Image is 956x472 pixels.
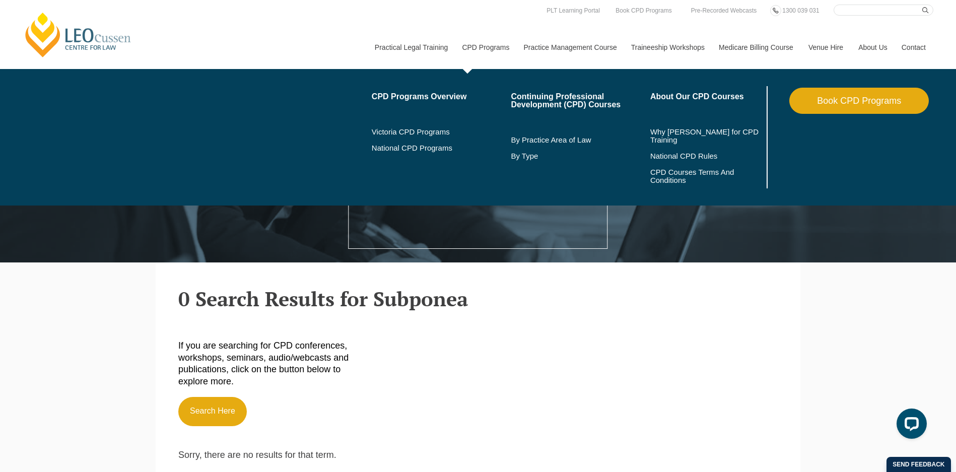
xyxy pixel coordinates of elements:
[511,152,650,160] a: By Type
[372,93,511,101] a: CPD Programs Overview
[372,144,511,152] a: National CPD Programs
[454,26,516,69] a: CPD Programs
[178,288,778,310] h2: 0 Search Results for Subponea
[650,128,765,144] a: Why [PERSON_NAME] for CPD Training
[801,26,851,69] a: Venue Hire
[889,404,931,447] iframe: LiveChat chat widget
[894,26,933,69] a: Contact
[171,449,529,461] div: Sorry, there are no results for that term.
[511,136,650,144] a: By Practice Area of Law
[782,7,819,14] span: 1300 039 031
[178,397,247,426] a: Search Here
[780,5,822,16] a: 1300 039 031
[711,26,801,69] a: Medicare Billing Course
[511,93,650,109] a: Continuing Professional Development (CPD) Courses
[650,93,765,101] a: About Our CPD Courses
[789,88,929,114] a: Book CPD Programs
[624,26,711,69] a: Traineeship Workshops
[367,26,455,69] a: Practical Legal Training
[544,5,602,16] a: PLT Learning Portal
[178,340,368,387] p: If you are searching for CPD conferences, workshops, seminars, audio/webcasts and publications, c...
[23,11,134,58] a: [PERSON_NAME] Centre for Law
[650,168,739,184] a: CPD Courses Terms And Conditions
[613,5,674,16] a: Book CPD Programs
[516,26,624,69] a: Practice Management Course
[851,26,894,69] a: About Us
[650,152,765,160] a: National CPD Rules
[372,128,511,136] a: Victoria CPD Programs
[689,5,760,16] a: Pre-Recorded Webcasts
